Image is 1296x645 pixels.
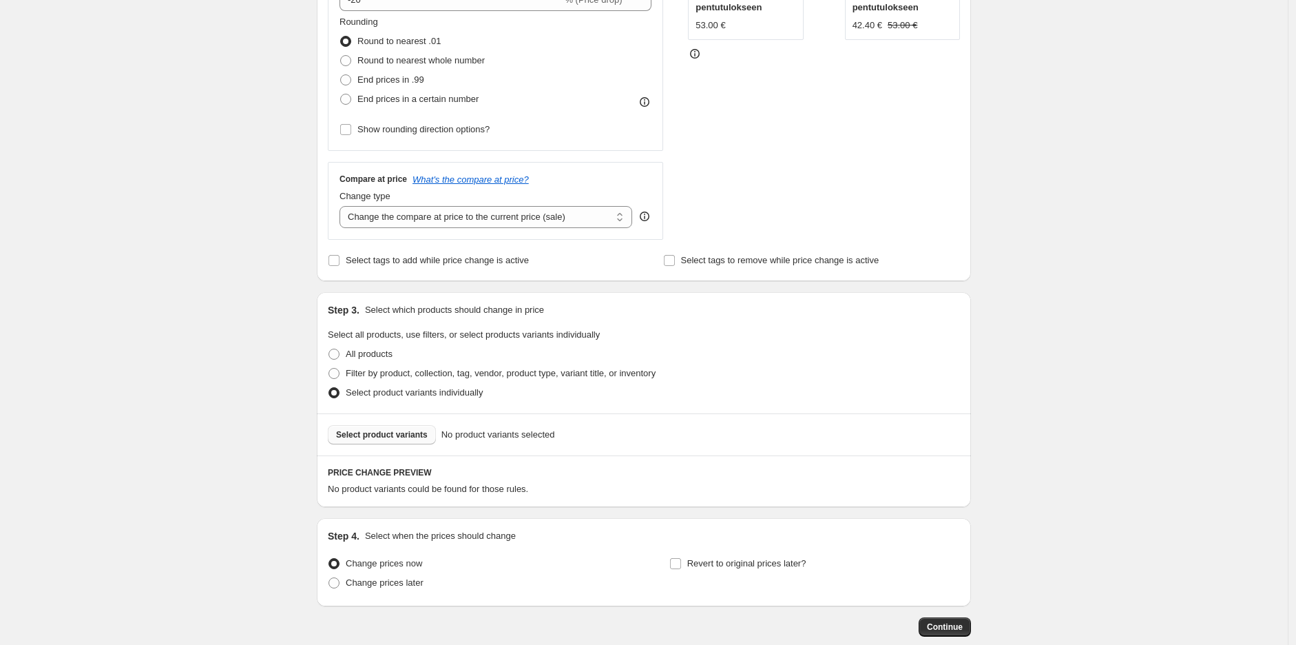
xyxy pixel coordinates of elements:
[357,55,485,65] span: Round to nearest whole number
[346,558,422,569] span: Change prices now
[888,19,917,32] strike: 53.00 €
[687,558,806,569] span: Revert to original prices later?
[339,17,378,27] span: Rounding
[441,428,555,442] span: No product variants selected
[357,74,424,85] span: End prices in .99
[365,529,516,543] p: Select when the prices should change
[346,349,393,359] span: All products
[339,174,407,185] h3: Compare at price
[346,577,424,588] span: Change prices later
[328,425,436,444] button: Select product variants
[919,617,971,637] button: Continue
[357,124,490,134] span: Show rounding direction options?
[346,387,483,398] span: Select product variants individually
[853,19,882,32] div: 42.40 €
[927,622,963,633] span: Continue
[328,303,359,317] h2: Step 3.
[328,484,528,494] span: No product variants could be found for those rules.
[638,209,651,223] div: help
[357,36,441,46] span: Round to nearest .01
[696,19,725,32] div: 53.00 €
[681,255,879,265] span: Select tags to remove while price change is active
[328,529,359,543] h2: Step 4.
[365,303,544,317] p: Select which products should change in price
[346,368,656,378] span: Filter by product, collection, tag, vendor, product type, variant title, or inventory
[339,191,390,201] span: Change type
[336,429,428,440] span: Select product variants
[346,255,529,265] span: Select tags to add while price change is active
[357,94,479,104] span: End prices in a certain number
[328,329,600,340] span: Select all products, use filters, or select products variants individually
[328,467,960,478] h6: PRICE CHANGE PREVIEW
[412,174,529,185] button: What's the compare at price?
